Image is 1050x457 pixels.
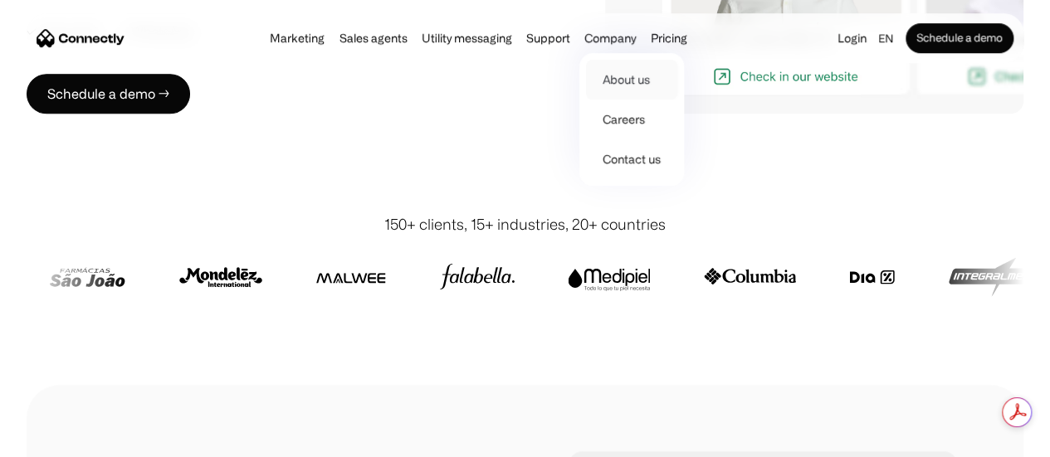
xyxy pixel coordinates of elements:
a: home [37,26,125,51]
ul: Language list [33,428,100,451]
a: Utility messaging [417,32,517,45]
nav: Company [579,50,684,186]
a: Careers [586,100,677,139]
a: About us [586,60,677,100]
a: Schedule a demo → [27,74,190,114]
aside: Language selected: English [17,426,100,451]
a: Sales agents [334,32,412,45]
a: Pricing [646,32,692,45]
a: Contact us [586,139,677,179]
div: en [878,27,893,50]
div: Company [584,27,636,50]
div: en [872,27,906,50]
a: Marketing [265,32,330,45]
div: 150+ clients, 15+ industries, 20+ countries [384,213,666,236]
a: Schedule a demo [906,23,1013,53]
a: Login [833,27,872,50]
div: Company [579,27,641,50]
a: Support [521,32,575,45]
